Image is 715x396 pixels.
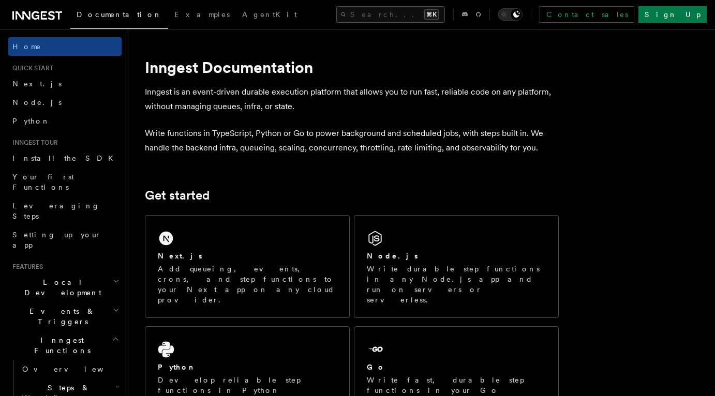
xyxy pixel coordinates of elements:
button: Inngest Functions [8,331,122,360]
span: Events & Triggers [8,306,113,327]
a: Next.jsAdd queueing, events, crons, and step functions to your Next app on any cloud provider. [145,215,350,318]
a: Documentation [70,3,168,29]
h2: Next.js [158,251,202,261]
span: Leveraging Steps [12,202,100,220]
p: Inngest is an event-driven durable execution platform that allows you to run fast, reliable code ... [145,85,559,114]
a: Setting up your app [8,225,122,254]
button: Events & Triggers [8,302,122,331]
span: Features [8,263,43,271]
span: Node.js [12,98,62,106]
span: Next.js [12,80,62,88]
span: Home [12,41,41,52]
p: Add queueing, events, crons, and step functions to your Next app on any cloud provider. [158,264,337,305]
span: Your first Functions [12,173,74,191]
a: AgentKit [236,3,303,28]
span: AgentKit [242,10,297,19]
span: Local Development [8,277,113,298]
span: Install the SDK [12,154,120,162]
h2: Python [158,362,196,372]
h2: Go [367,362,385,372]
span: Examples [174,10,230,19]
kbd: ⌘K [424,9,439,20]
a: Node.js [8,93,122,112]
span: Overview [22,365,129,373]
a: Get started [145,188,210,203]
a: Leveraging Steps [8,196,122,225]
span: Setting up your app [12,231,101,249]
p: Write durable step functions in any Node.js app and run on servers or serverless. [367,264,546,305]
a: Node.jsWrite durable step functions in any Node.js app and run on servers or serverless. [354,215,559,318]
span: Documentation [77,10,162,19]
p: Write functions in TypeScript, Python or Go to power background and scheduled jobs, with steps bu... [145,126,559,155]
a: Your first Functions [8,167,122,196]
a: Overview [18,360,122,378]
a: Home [8,37,122,56]
button: Search...⌘K [336,6,445,23]
button: Toggle dark mode [498,8,523,21]
a: Sign Up [638,6,707,23]
button: Local Development [8,273,122,302]
h2: Node.js [367,251,418,261]
span: Inngest Functions [8,335,112,356]
a: Python [8,112,122,130]
span: Inngest tour [8,139,58,147]
span: Python [12,117,50,125]
a: Examples [168,3,236,28]
a: Install the SDK [8,149,122,167]
h1: Inngest Documentation [145,58,559,77]
span: Quick start [8,64,53,72]
a: Contact sales [540,6,634,23]
a: Next.js [8,74,122,93]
